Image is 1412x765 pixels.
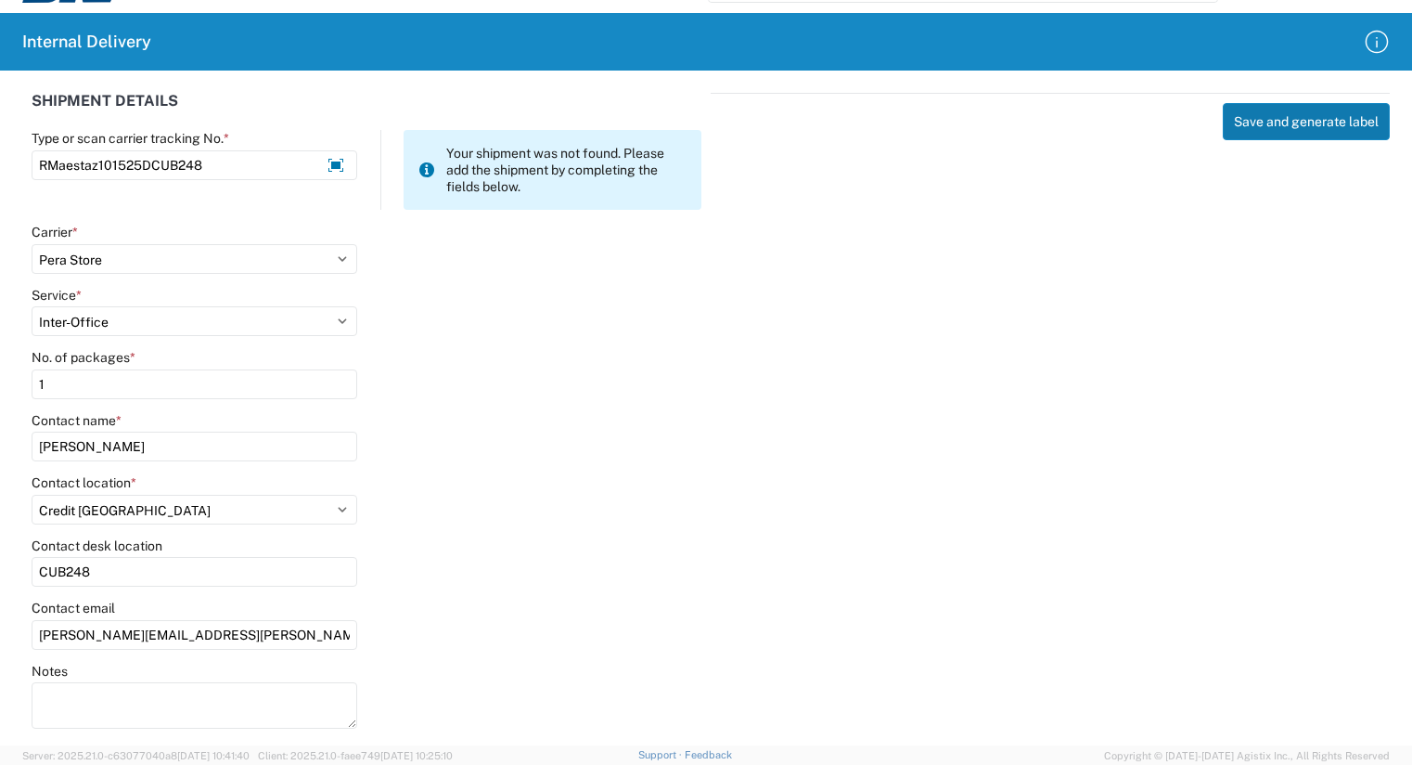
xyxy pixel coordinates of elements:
label: Contact name [32,412,122,429]
h2: Internal Delivery [22,31,151,53]
label: No. of packages [32,349,135,366]
span: [DATE] 10:25:10 [380,750,453,761]
span: Client: 2025.21.0-faee749 [258,750,453,761]
label: Type or scan carrier tracking No. [32,130,229,147]
label: Contact email [32,600,115,616]
label: Contact desk location [32,538,162,554]
label: Notes [32,663,68,680]
label: Carrier [32,224,78,240]
span: Your shipment was not found. Please add the shipment by completing the fields below. [446,145,687,195]
span: [DATE] 10:41:40 [177,750,250,761]
a: Support [638,749,685,760]
a: Feedback [685,749,732,760]
label: Service [32,287,82,304]
button: Save and generate label [1223,103,1390,140]
label: Contact location [32,474,136,491]
span: Copyright © [DATE]-[DATE] Agistix Inc., All Rights Reserved [1104,747,1390,764]
div: SHIPMENT DETAILS [32,93,701,130]
span: Server: 2025.21.0-c63077040a8 [22,750,250,761]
